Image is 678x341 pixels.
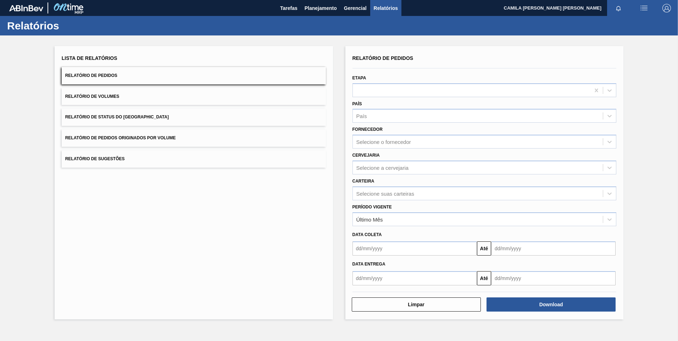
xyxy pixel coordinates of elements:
[607,3,630,13] button: Notificações
[65,135,176,140] span: Relatório de Pedidos Originados por Volume
[640,4,648,12] img: userActions
[477,241,491,256] button: Até
[352,101,362,106] label: País
[352,153,380,158] label: Cervejaria
[62,108,326,126] button: Relatório de Status do [GEOGRAPHIC_DATA]
[374,4,398,12] span: Relatórios
[9,5,43,11] img: TNhmsLtSVTkK8tSr43FrP2fwEKptu5GPRR3wAAAABJRU5ErkJggg==
[356,190,414,196] div: Selecione suas carteiras
[62,88,326,105] button: Relatório de Volumes
[305,4,337,12] span: Planejamento
[352,179,374,184] label: Carteira
[352,76,366,80] label: Etapa
[352,127,383,132] label: Fornecedor
[356,139,411,145] div: Selecione o fornecedor
[352,205,392,209] label: Período Vigente
[352,232,382,237] span: Data coleta
[662,4,671,12] img: Logout
[356,113,367,119] div: País
[487,297,616,312] button: Download
[65,114,169,119] span: Relatório de Status do [GEOGRAPHIC_DATA]
[62,55,117,61] span: Lista de Relatórios
[352,271,477,285] input: dd/mm/yyyy
[280,4,298,12] span: Tarefas
[352,241,477,256] input: dd/mm/yyyy
[344,4,367,12] span: Gerencial
[352,55,413,61] span: Relatório de Pedidos
[491,241,616,256] input: dd/mm/yyyy
[65,73,117,78] span: Relatório de Pedidos
[491,271,616,285] input: dd/mm/yyyy
[65,94,119,99] span: Relatório de Volumes
[7,22,133,30] h1: Relatórios
[352,262,385,267] span: Data Entrega
[65,156,125,161] span: Relatório de Sugestões
[62,67,326,84] button: Relatório de Pedidos
[477,271,491,285] button: Até
[356,164,409,170] div: Selecione a cervejaria
[62,129,326,147] button: Relatório de Pedidos Originados por Volume
[352,297,481,312] button: Limpar
[356,216,383,222] div: Último Mês
[62,150,326,168] button: Relatório de Sugestões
